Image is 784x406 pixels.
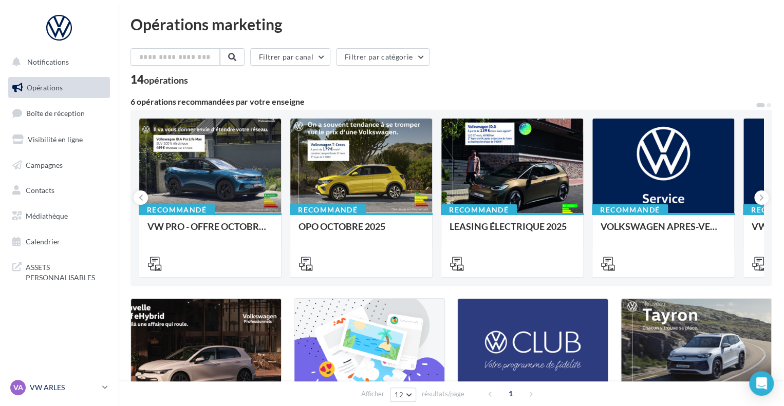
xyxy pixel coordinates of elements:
a: VA VW ARLES [8,378,110,397]
div: VW PRO - OFFRE OCTOBRE 25 [147,221,273,242]
div: VOLKSWAGEN APRES-VENTE [601,221,726,242]
div: Opérations marketing [130,16,772,32]
span: ASSETS PERSONNALISABLES [26,260,106,282]
a: Opérations [6,77,112,99]
div: Recommandé [592,204,668,216]
span: 12 [395,391,403,399]
button: Notifications [6,51,108,73]
a: Visibilité en ligne [6,129,112,150]
div: LEASING ÉLECTRIQUE 2025 [450,221,575,242]
button: Filtrer par catégorie [336,48,430,66]
a: Boîte de réception [6,102,112,124]
span: Notifications [27,57,69,66]
a: Contacts [6,180,112,201]
span: VA [13,382,23,393]
span: Boîte de réception [26,109,85,118]
div: Recommandé [441,204,517,216]
div: Recommandé [290,204,366,216]
a: Médiathèque [6,205,112,227]
a: ASSETS PERSONNALISABLES [6,256,112,286]
button: 12 [390,388,416,402]
div: OPO OCTOBRE 2025 [298,221,424,242]
div: 14 [130,74,188,85]
div: opérations [144,75,188,85]
span: Contacts [26,186,54,195]
div: Recommandé [139,204,215,216]
div: 6 opérations recommandées par votre enseigne [130,98,755,106]
div: Open Intercom Messenger [749,371,774,396]
button: Filtrer par canal [250,48,330,66]
span: Médiathèque [26,211,68,220]
span: Opérations [27,83,63,92]
a: Campagnes [6,154,112,176]
span: Afficher [361,389,384,399]
span: résultats/page [422,389,464,399]
span: 1 [502,385,519,402]
span: Calendrier [26,237,60,246]
a: Calendrier [6,231,112,253]
span: Visibilité en ligne [28,135,83,144]
p: VW ARLES [30,382,98,393]
span: Campagnes [26,160,63,169]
